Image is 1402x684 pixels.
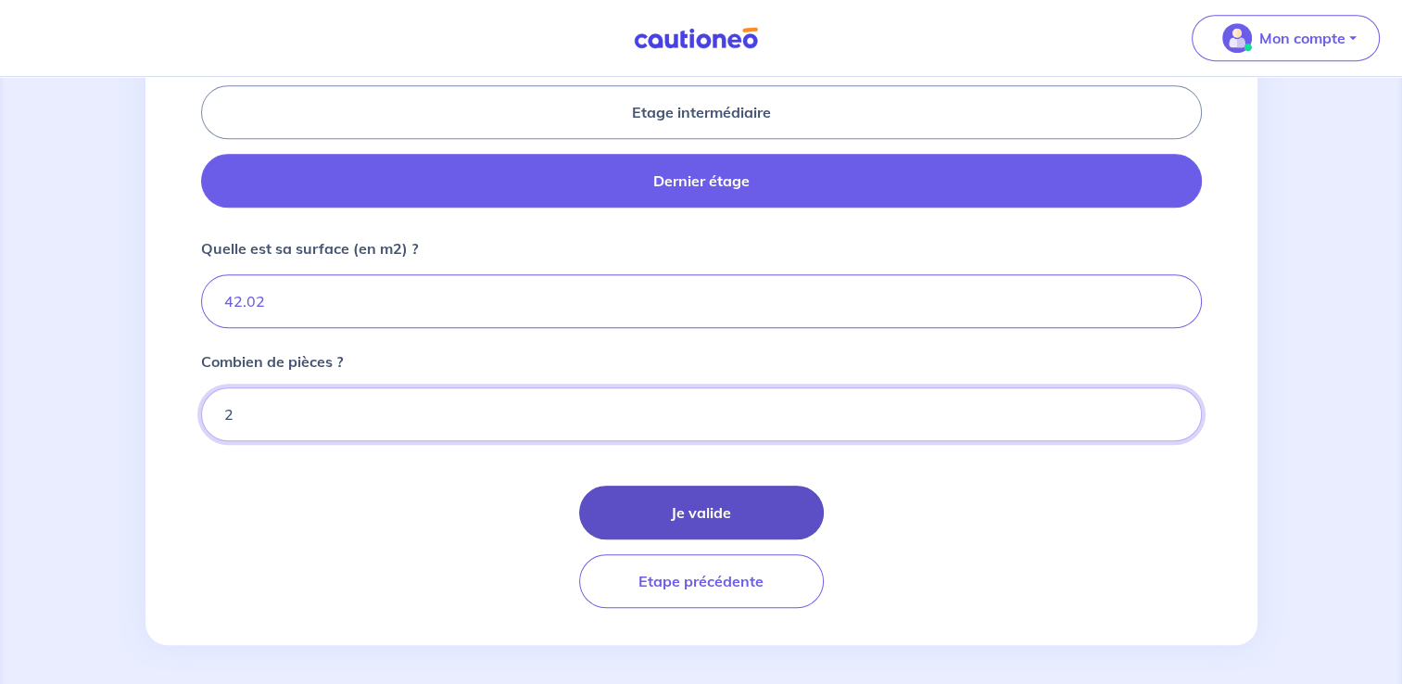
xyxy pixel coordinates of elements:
[1222,23,1252,53] img: illu_account_valid_menu.svg
[201,274,1202,328] input: Ex : 67
[201,350,343,373] p: Combien de pièces ?
[626,27,765,50] img: Cautioneo
[201,154,1202,208] label: Dernier étage
[1259,27,1345,49] p: Mon compte
[579,486,824,539] button: Je valide
[579,554,824,608] button: Etape précédente
[201,387,1202,441] input: Ex: 1
[201,85,1202,139] label: Etage intermédiaire
[1192,15,1380,61] button: illu_account_valid_menu.svgMon compte
[201,237,418,260] p: Quelle est sa surface (en m2) ?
